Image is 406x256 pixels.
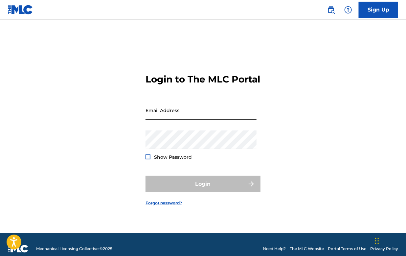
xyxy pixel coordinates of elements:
a: Privacy Policy [370,246,398,252]
img: MLC Logo [8,5,33,14]
img: search [327,6,335,14]
h3: Login to The MLC Portal [146,74,260,85]
span: Show Password [154,154,192,160]
img: logo [8,245,28,253]
a: The MLC Website [290,246,324,252]
a: Portal Terms of Use [328,246,366,252]
a: Forgot password? [146,200,182,206]
iframe: Chat Widget [373,224,406,256]
a: Public Search [325,3,338,16]
a: Need Help? [263,246,286,252]
div: Drag [375,231,379,251]
a: Sign Up [359,2,398,18]
span: Mechanical Licensing Collective © 2025 [36,246,112,252]
div: Help [342,3,355,16]
img: help [344,6,352,14]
